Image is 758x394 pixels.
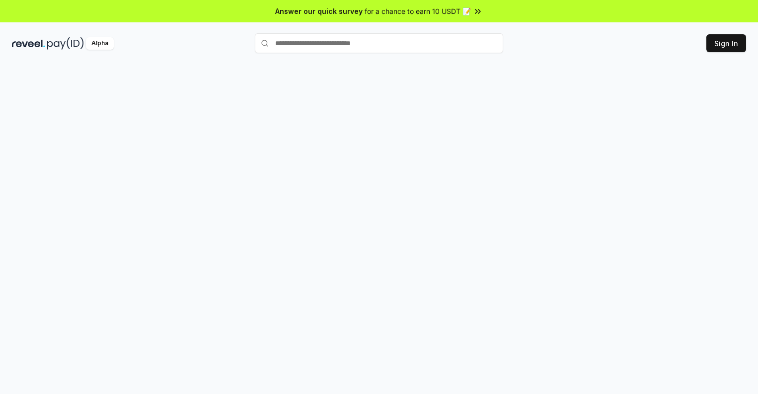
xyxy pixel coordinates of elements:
[47,37,84,50] img: pay_id
[275,6,363,16] span: Answer our quick survey
[365,6,471,16] span: for a chance to earn 10 USDT 📝
[12,37,45,50] img: reveel_dark
[706,34,746,52] button: Sign In
[86,37,114,50] div: Alpha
